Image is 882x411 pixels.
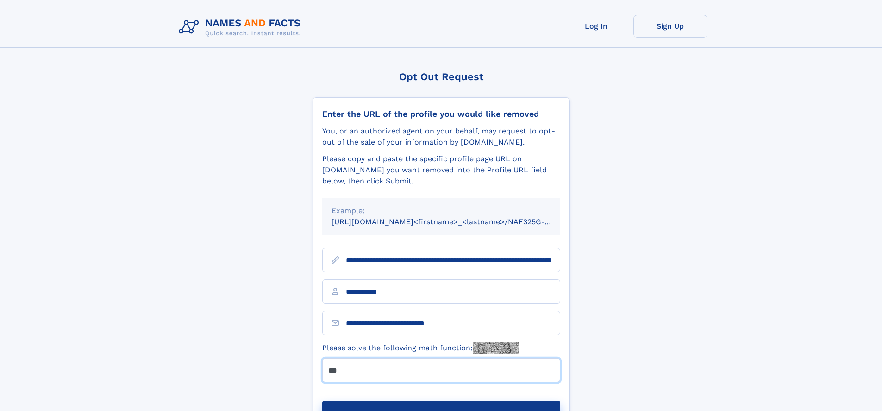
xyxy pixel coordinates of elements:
[559,15,633,38] a: Log In
[322,126,560,148] div: You, or an authorized agent on your behalf, may request to opt-out of the sale of your informatio...
[332,205,551,216] div: Example:
[633,15,707,38] a: Sign Up
[313,71,570,82] div: Opt Out Request
[332,217,578,226] small: [URL][DOMAIN_NAME]<firstname>_<lastname>/NAF325G-xxxxxxxx
[322,109,560,119] div: Enter the URL of the profile you would like removed
[322,153,560,187] div: Please copy and paste the specific profile page URL on [DOMAIN_NAME] you want removed into the Pr...
[322,342,519,354] label: Please solve the following math function:
[175,15,308,40] img: Logo Names and Facts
